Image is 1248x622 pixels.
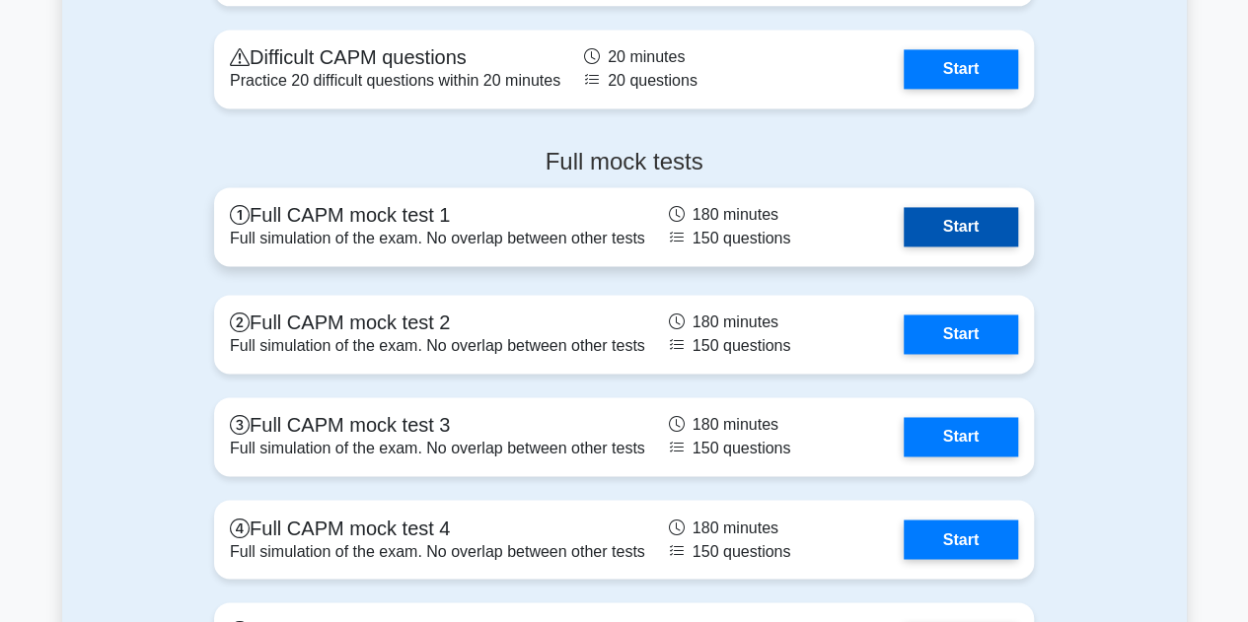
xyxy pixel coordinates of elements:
a: Start [904,49,1018,89]
a: Start [904,207,1018,246]
a: Start [904,519,1018,559]
h4: Full mock tests [214,148,1034,176]
a: Start [904,417,1018,456]
a: Start [904,314,1018,354]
